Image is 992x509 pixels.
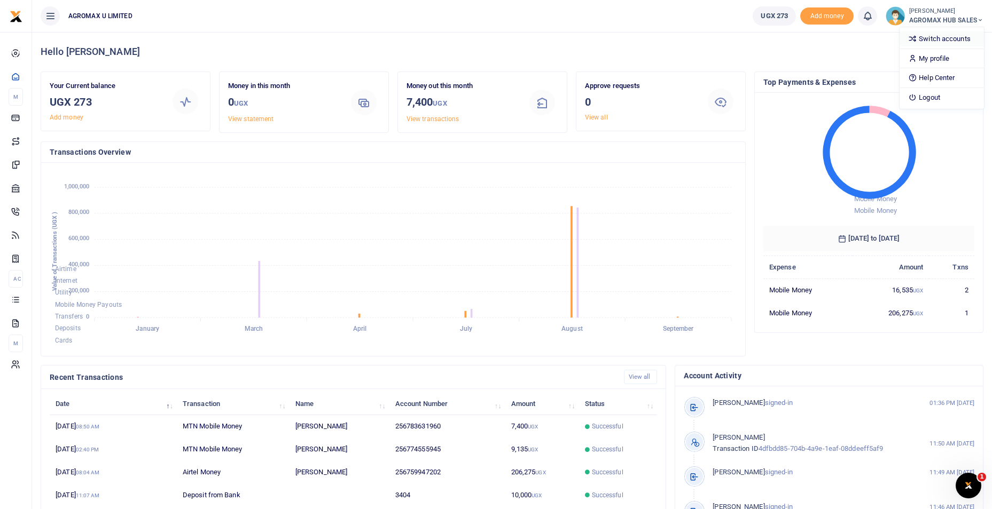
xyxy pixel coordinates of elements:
td: MTN Mobile Money [177,438,290,461]
small: UGX [913,311,923,316]
tspan: April [353,325,367,333]
tspan: March [245,325,263,333]
h4: Recent Transactions [50,371,615,383]
small: UGX [535,470,545,475]
tspan: 200,000 [68,287,89,294]
h4: Top Payments & Expenses [763,76,974,88]
tspan: August [561,325,583,333]
td: Mobile Money [763,301,853,324]
small: UGX [234,99,248,107]
span: Successful [592,467,623,477]
h3: 0 [585,94,697,110]
span: Successful [592,421,623,431]
span: [PERSON_NAME] [713,468,764,476]
td: [DATE] [50,461,177,484]
tspan: 400,000 [68,261,89,268]
tspan: 800,000 [68,209,89,216]
small: [PERSON_NAME] [909,7,983,16]
td: 206,275 [853,301,929,324]
td: 256783631960 [389,415,505,438]
p: signed-in [713,397,909,409]
span: [PERSON_NAME] [713,399,764,407]
iframe: Intercom live chat [956,473,981,498]
h3: UGX 273 [50,94,161,110]
td: 256774555945 [389,438,505,461]
td: 2 [929,279,974,301]
img: profile-user [886,6,905,26]
td: [DATE] [50,484,177,507]
span: Internet [55,277,77,284]
td: Airtel Money [177,461,290,484]
h3: 7,400 [407,94,518,112]
small: 11:07 AM [76,492,100,498]
tspan: July [460,325,472,333]
a: View all [624,370,658,384]
span: Utility [55,289,72,297]
li: Toup your wallet [800,7,854,25]
th: Name: activate to sort column ascending [290,392,389,415]
th: Status: activate to sort column ascending [579,392,657,415]
p: Approve requests [585,81,697,92]
td: [PERSON_NAME] [290,438,389,461]
tspan: 0 [86,313,89,320]
span: 1 [978,473,986,481]
p: Your Current balance [50,81,161,92]
td: 7,400 [505,415,579,438]
th: Account Number: activate to sort column ascending [389,392,505,415]
li: Wallet ballance [748,6,800,26]
span: Mobile Money [854,206,897,214]
small: 02:40 PM [76,447,99,452]
th: Expense [763,256,853,279]
td: 1 [929,301,974,324]
h6: [DATE] to [DATE] [763,226,974,251]
td: [PERSON_NAME] [290,415,389,438]
p: Money out this month [407,81,518,92]
small: UGX [913,288,923,293]
tspan: 1,000,000 [64,183,89,190]
a: My profile [900,51,984,66]
small: UGX [532,492,542,498]
a: Help Center [900,70,984,85]
img: logo-small [10,10,22,23]
h4: Transactions Overview [50,146,737,158]
tspan: January [136,325,159,333]
a: Switch accounts [900,31,984,46]
small: UGX [528,447,538,452]
th: Txns [929,256,974,279]
a: logo-small logo-large logo-large [10,12,22,20]
li: Ac [9,270,23,288]
a: Add money [800,11,854,19]
a: UGX 273 [753,6,796,26]
span: Add money [800,7,854,25]
li: M [9,88,23,106]
span: Successful [592,444,623,454]
th: Amount [853,256,929,279]
small: UGX [528,424,538,430]
tspan: 600,000 [68,235,89,242]
li: M [9,335,23,352]
span: AGROMAX U LIMITED [64,11,137,21]
small: 01:36 PM [DATE] [929,399,974,408]
td: 256759947202 [389,461,505,484]
span: Successful [592,490,623,500]
a: Add money [50,114,83,121]
span: [PERSON_NAME] [713,433,764,441]
small: 08:50 AM [76,424,100,430]
span: AGROMAX HUB SALES [909,15,983,25]
td: MTN Mobile Money [177,415,290,438]
small: 08:04 AM [76,470,100,475]
span: Airtime [55,265,76,273]
tspan: September [663,325,694,333]
text: Value of Transactions (UGX ) [51,212,58,291]
th: Transaction: activate to sort column ascending [177,392,290,415]
a: View all [585,114,608,121]
a: View statement [228,115,274,123]
a: profile-user [PERSON_NAME] AGROMAX HUB SALES [886,6,983,26]
p: 4dfbdd85-704b-4a9e-1eaf-08ddeeff5af9 [713,432,909,455]
td: [PERSON_NAME] [290,461,389,484]
th: Date: activate to sort column descending [50,392,177,415]
td: 206,275 [505,461,579,484]
small: 11:49 AM [DATE] [929,468,974,477]
h4: Account Activity [684,370,974,381]
span: Mobile Money Payouts [55,301,122,308]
